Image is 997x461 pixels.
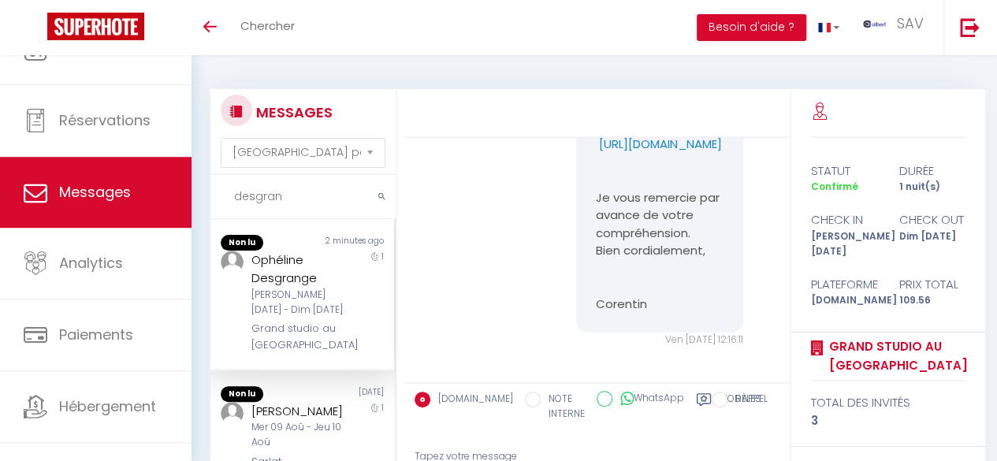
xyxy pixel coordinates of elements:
[59,182,131,202] span: Messages
[596,296,724,314] p: Corentin
[697,14,806,41] button: Besoin d'aide ?
[897,13,924,33] span: SAV
[251,420,348,450] div: Mer 09 Aoû - Jeu 10 Aoû
[888,180,976,195] div: 1 nuit(s)
[251,321,348,353] div: Grand studio au [GEOGRAPHIC_DATA]
[801,293,888,308] div: [DOMAIN_NAME]
[251,402,348,421] div: [PERSON_NAME]
[302,235,393,251] div: 2 minutes ago
[381,402,384,414] span: 1
[59,253,123,273] span: Analytics
[824,337,968,374] a: Grand studio au [GEOGRAPHIC_DATA]
[430,392,513,409] label: [DOMAIN_NAME]
[576,333,743,348] div: Ven [DATE] 12:16:11
[801,275,888,294] div: Plateforme
[381,251,384,262] span: 1
[47,13,144,40] img: Super Booking
[59,39,140,58] span: Calendriers
[888,275,976,294] div: Prix total
[612,391,684,408] label: WhatsApp
[811,411,966,430] div: 3
[863,20,887,28] img: ...
[251,288,348,318] div: [PERSON_NAME] [DATE] - Dim [DATE]
[888,162,976,180] div: durée
[252,95,333,130] h3: MESSAGES
[811,180,858,193] span: Confirmé
[59,325,133,344] span: Paiements
[801,210,888,229] div: check in
[888,293,976,308] div: 109.56
[210,175,396,219] input: Rechercher un mot clé
[541,392,585,422] label: NOTE INTERNE
[302,386,393,402] div: [DATE]
[888,210,976,229] div: check out
[59,396,156,416] span: Hébergement
[221,386,263,402] span: Non lu
[596,189,724,243] p: Je vous remercie par avance de votre compréhension.
[888,229,976,259] div: Dim [DATE]
[251,251,348,288] div: Ophéline Desgrange
[221,251,244,273] img: ...
[960,17,980,37] img: logout
[221,235,263,251] span: Non lu
[727,392,768,409] label: RAPPEL
[59,110,151,130] span: Réservations
[596,242,724,260] p: Bien cordialement,
[599,136,722,152] a: [URL][DOMAIN_NAME]
[240,17,295,34] span: Chercher
[811,393,966,412] div: total des invités
[801,162,888,180] div: statut
[221,402,244,425] img: ...
[801,229,888,259] div: [PERSON_NAME] [DATE]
